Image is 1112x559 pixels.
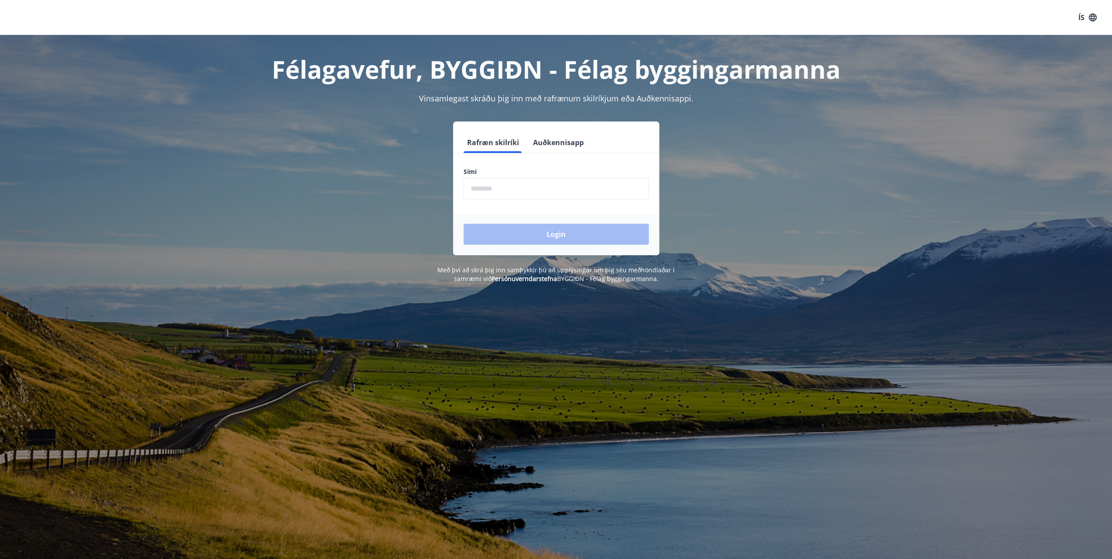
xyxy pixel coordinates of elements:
button: ÍS [1074,10,1102,25]
a: Persónuverndarstefna [492,274,557,283]
span: Með því að skrá þig inn samþykkir þú að upplýsingar um þig séu meðhöndlaðar í samræmi við BYGGIÐN... [437,266,675,283]
span: Vinsamlegast skráðu þig inn með rafrænum skilríkjum eða Auðkennisappi. [419,93,693,104]
label: Sími [464,167,649,176]
button: Rafræn skilríki [464,132,523,153]
h1: Félagavefur, BYGGIÐN - Félag byggingarmanna [252,52,860,86]
button: Auðkennisapp [530,132,587,153]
